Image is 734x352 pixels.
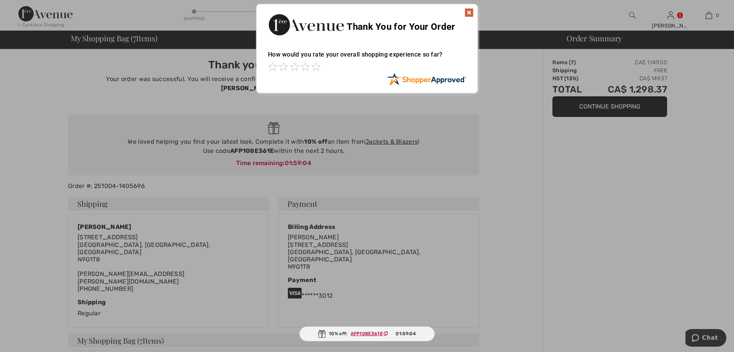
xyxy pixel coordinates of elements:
img: x [464,8,474,17]
div: 10% off: [299,326,435,341]
span: Thank You for Your Order [347,21,455,32]
ins: AFP108E361E [351,331,383,336]
span: 01:59:04 [396,330,416,337]
span: Chat [17,5,32,12]
img: Gift.svg [318,330,326,338]
div: How would you rate your overall shopping experience so far? [268,43,466,73]
img: Thank You for Your Order [268,12,344,37]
